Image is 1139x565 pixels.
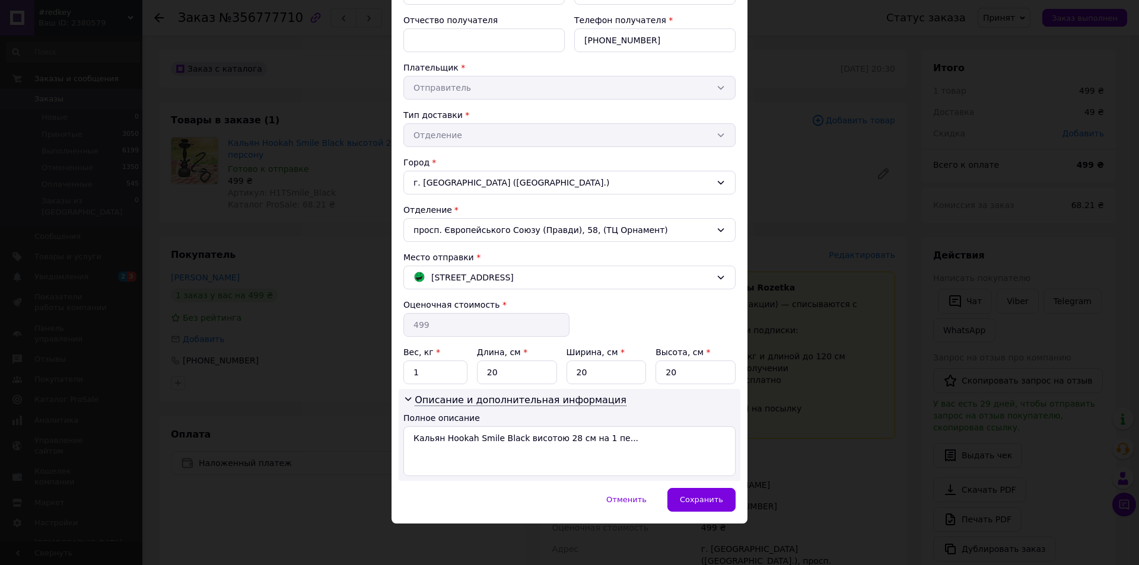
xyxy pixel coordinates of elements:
div: г. [GEOGRAPHIC_DATA] ([GEOGRAPHIC_DATA].) [403,171,736,194]
div: Плательщик [403,62,736,74]
label: Отчество получателя [403,15,498,25]
span: Описание и дополнительная информация [415,394,626,406]
input: +380 [574,28,736,52]
label: Полное описание [403,413,480,423]
div: Тип доставки [403,109,736,121]
div: просп. Європейського Союзу (Правди), 58, (ТЦ Орнамент) [403,218,736,242]
label: Длина, см [477,347,527,357]
label: Вес, кг [403,347,440,357]
label: Ширина, см [567,347,625,357]
span: Отменить [606,495,647,504]
span: Сохранить [680,495,723,504]
label: Высота, см [656,347,710,357]
textarea: Кальян Hookah Smile Black висотою 28 см на 1 пе... [403,426,736,476]
div: Город [403,157,736,168]
span: [STREET_ADDRESS] [431,271,514,284]
label: Телефон получателя [574,15,666,25]
div: Отделение [403,204,736,216]
label: Оценочная стоимость [403,300,500,309]
div: Место отправки [403,251,736,263]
